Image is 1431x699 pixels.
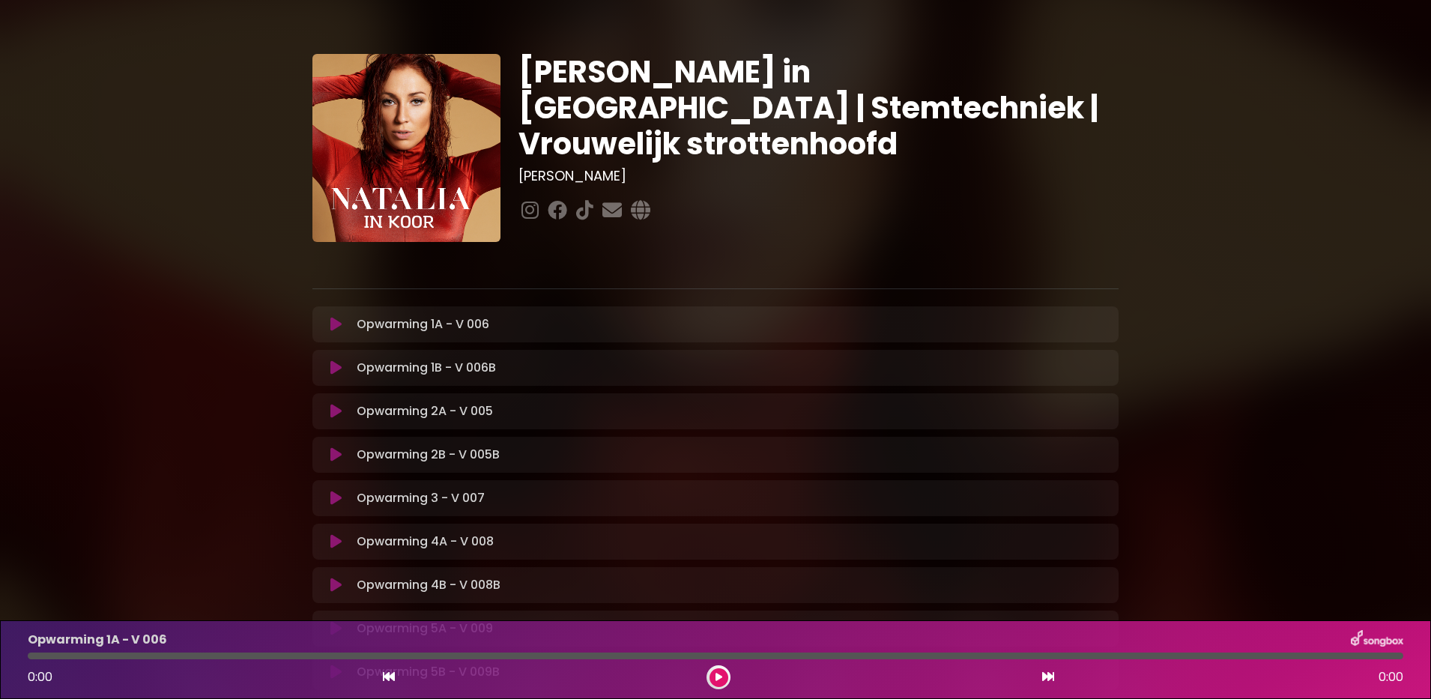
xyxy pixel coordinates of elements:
[357,533,494,551] p: Opwarming 4A - V 008
[357,576,500,594] p: Opwarming 4B - V 008B
[357,359,496,377] p: Opwarming 1B - V 006B
[357,315,489,333] p: Opwarming 1A - V 006
[28,668,52,686] span: 0:00
[28,631,167,649] p: Opwarming 1A - V 006
[518,54,1119,162] h1: [PERSON_NAME] in [GEOGRAPHIC_DATA] | Stemtechniek | Vrouwelijk strottenhoofd
[1351,630,1403,650] img: songbox-logo-white.png
[357,620,493,638] p: Opwarming 5A - V 009
[518,168,1119,184] h3: [PERSON_NAME]
[312,54,500,242] img: YTVS25JmS9CLUqXqkEhs
[357,402,493,420] p: Opwarming 2A - V 005
[357,489,485,507] p: Opwarming 3 - V 007
[357,446,500,464] p: Opwarming 2B - V 005B
[1379,668,1403,686] span: 0:00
